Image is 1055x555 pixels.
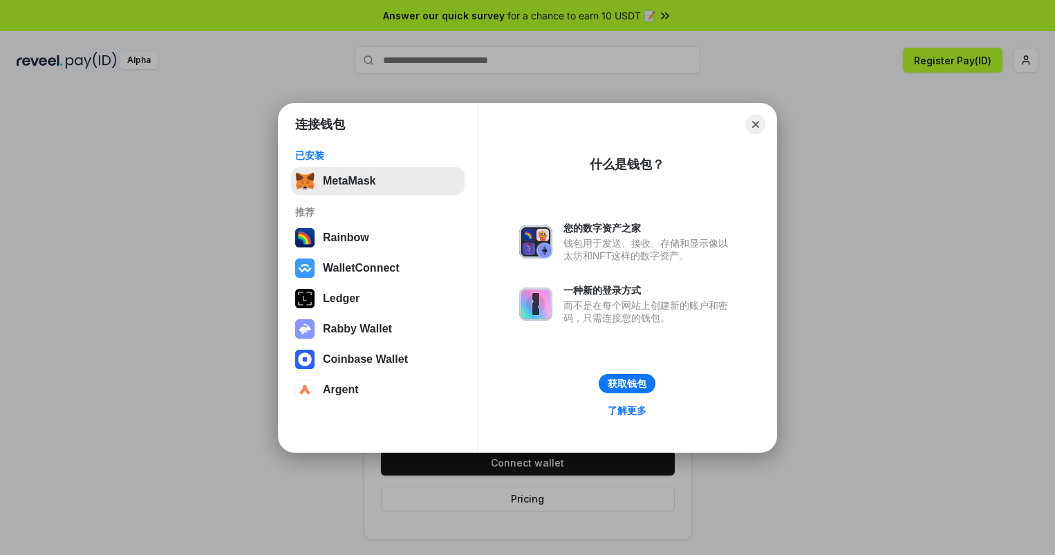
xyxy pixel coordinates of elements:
img: svg+xml,%3Csvg%20xmlns%3D%22http%3A%2F%2Fwww.w3.org%2F2000%2Fsvg%22%20fill%3D%22none%22%20viewBox... [295,319,315,339]
button: Coinbase Wallet [291,346,465,373]
div: 钱包用于发送、接收、存储和显示像以太坊和NFT这样的数字资产。 [563,237,735,262]
div: 您的数字资产之家 [563,222,735,234]
div: 一种新的登录方式 [563,284,735,297]
div: WalletConnect [323,262,400,274]
div: 已安装 [295,149,460,162]
div: 推荐 [295,206,460,218]
button: Close [746,115,765,134]
div: Argent [323,384,359,396]
button: MetaMask [291,167,465,195]
h1: 连接钱包 [295,116,345,133]
div: Rainbow [323,232,369,244]
div: Ledger [323,292,360,305]
a: 了解更多 [599,402,655,420]
div: 什么是钱包？ [590,156,664,173]
button: Rainbow [291,224,465,252]
button: 获取钱包 [599,374,655,393]
img: svg+xml,%3Csvg%20width%3D%2228%22%20height%3D%2228%22%20viewBox%3D%220%200%2028%2028%22%20fill%3D... [295,258,315,278]
img: svg+xml,%3Csvg%20fill%3D%22none%22%20height%3D%2233%22%20viewBox%3D%220%200%2035%2033%22%20width%... [295,171,315,191]
button: WalletConnect [291,254,465,282]
div: Rabby Wallet [323,323,392,335]
img: svg+xml,%3Csvg%20xmlns%3D%22http%3A%2F%2Fwww.w3.org%2F2000%2Fsvg%22%20width%3D%2228%22%20height%3... [295,289,315,308]
img: svg+xml,%3Csvg%20xmlns%3D%22http%3A%2F%2Fwww.w3.org%2F2000%2Fsvg%22%20fill%3D%22none%22%20viewBox... [519,225,552,258]
img: svg+xml,%3Csvg%20width%3D%22120%22%20height%3D%22120%22%20viewBox%3D%220%200%20120%20120%22%20fil... [295,228,315,247]
div: 获取钱包 [608,377,646,390]
button: Argent [291,376,465,404]
div: Coinbase Wallet [323,353,408,366]
img: svg+xml,%3Csvg%20width%3D%2228%22%20height%3D%2228%22%20viewBox%3D%220%200%2028%2028%22%20fill%3D... [295,380,315,399]
div: MetaMask [323,175,375,187]
img: svg+xml,%3Csvg%20width%3D%2228%22%20height%3D%2228%22%20viewBox%3D%220%200%2028%2028%22%20fill%3D... [295,350,315,369]
button: Ledger [291,285,465,312]
button: Rabby Wallet [291,315,465,343]
div: 而不是在每个网站上创建新的账户和密码，只需连接您的钱包。 [563,299,735,324]
div: 了解更多 [608,404,646,417]
img: svg+xml,%3Csvg%20xmlns%3D%22http%3A%2F%2Fwww.w3.org%2F2000%2Fsvg%22%20fill%3D%22none%22%20viewBox... [519,288,552,321]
